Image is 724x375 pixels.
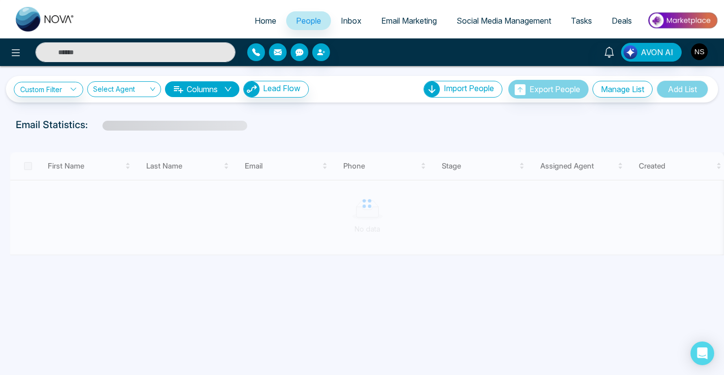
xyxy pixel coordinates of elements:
[331,11,371,30] a: Inbox
[371,11,447,30] a: Email Marketing
[263,83,300,93] span: Lead Flow
[239,81,309,98] a: Lead FlowLead Flow
[561,11,602,30] a: Tasks
[691,341,714,365] div: Open Intercom Messenger
[224,85,232,93] span: down
[571,16,592,26] span: Tasks
[244,81,260,97] img: Lead Flow
[602,11,642,30] a: Deals
[592,81,653,98] button: Manage List
[16,117,88,132] p: Email Statistics:
[444,83,494,93] span: Import People
[341,16,362,26] span: Inbox
[529,84,580,94] span: Export People
[14,82,83,97] a: Custom Filter
[612,16,632,26] span: Deals
[457,16,551,26] span: Social Media Management
[447,11,561,30] a: Social Media Management
[286,11,331,30] a: People
[647,9,718,32] img: Market-place.gif
[624,45,637,59] img: Lead Flow
[16,7,75,32] img: Nova CRM Logo
[641,46,673,58] span: AVON AI
[691,43,708,60] img: User Avatar
[621,43,682,62] button: AVON AI
[508,80,589,99] button: Export People
[381,16,437,26] span: Email Marketing
[165,81,239,97] button: Columnsdown
[243,81,309,98] button: Lead Flow
[245,11,286,30] a: Home
[296,16,321,26] span: People
[255,16,276,26] span: Home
